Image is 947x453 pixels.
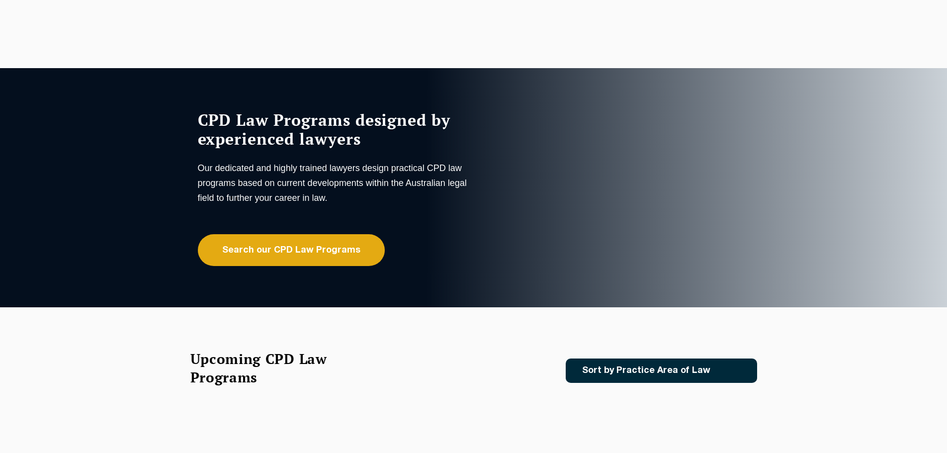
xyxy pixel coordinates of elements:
img: Icon [726,366,738,375]
h2: Upcoming CPD Law Programs [190,350,352,386]
a: Search our CPD Law Programs [198,234,385,266]
h1: CPD Law Programs designed by experienced lawyers [198,110,471,148]
p: Our dedicated and highly trained lawyers design practical CPD law programs based on current devel... [198,161,471,205]
a: Sort by Practice Area of Law [566,359,757,383]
